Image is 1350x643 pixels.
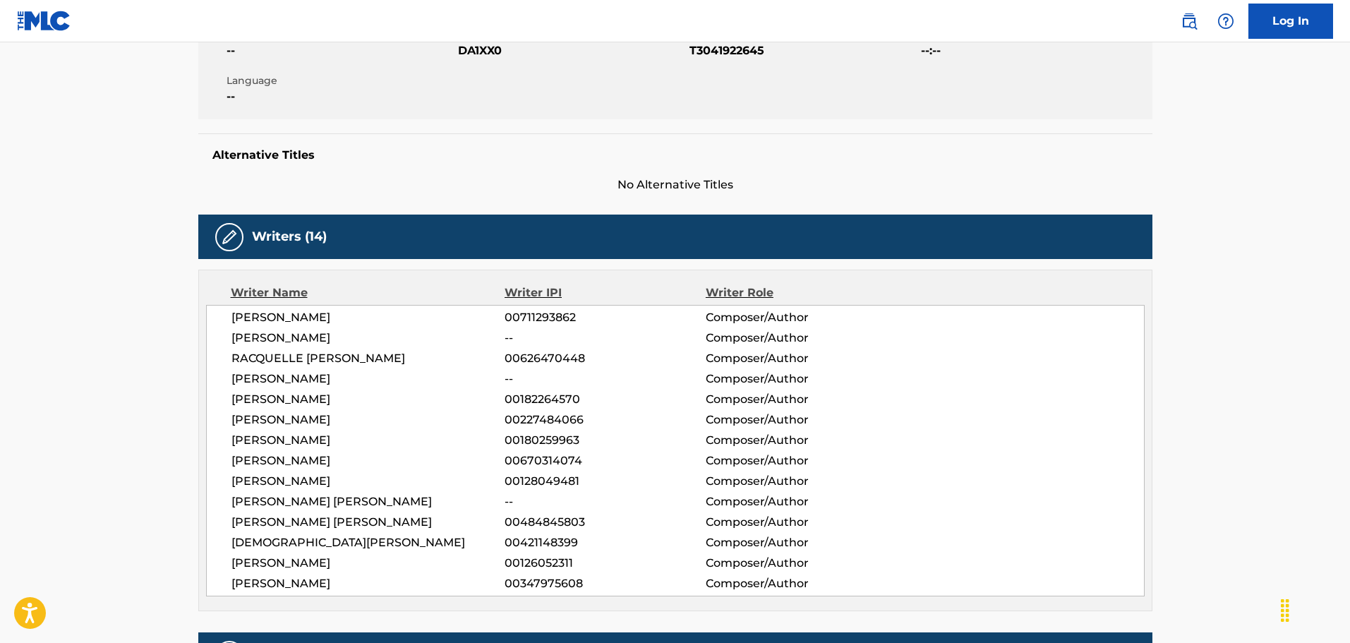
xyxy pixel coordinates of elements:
span: -- [505,371,705,387]
span: [PERSON_NAME] [231,432,505,449]
span: [PERSON_NAME] [231,575,505,592]
span: 00670314074 [505,452,705,469]
span: T3041922645 [689,42,917,59]
span: 00227484066 [505,411,705,428]
span: 00484845803 [505,514,705,531]
span: -- [227,88,454,105]
span: Composer/Author [706,330,888,347]
div: Writer IPI [505,284,706,301]
span: [PERSON_NAME] [231,371,505,387]
span: [PERSON_NAME] [231,555,505,572]
span: 00421148399 [505,534,705,551]
span: 00126052311 [505,555,705,572]
div: Writer Role [706,284,888,301]
span: [PERSON_NAME] [PERSON_NAME] [231,514,505,531]
div: Help [1212,7,1240,35]
span: --:-- [921,42,1149,59]
span: Composer/Author [706,575,888,592]
div: Drag [1274,589,1296,632]
span: Composer/Author [706,514,888,531]
img: Writers [221,229,238,246]
span: 00180259963 [505,432,705,449]
span: [PERSON_NAME] [231,452,505,469]
span: Composer/Author [706,555,888,572]
img: MLC Logo [17,11,71,31]
iframe: Chat Widget [1279,575,1350,643]
span: DA1XX0 [458,42,686,59]
span: [PERSON_NAME] [231,309,505,326]
a: Public Search [1175,7,1203,35]
span: [PERSON_NAME] [231,391,505,408]
span: Composer/Author [706,411,888,428]
span: 00711293862 [505,309,705,326]
span: Composer/Author [706,493,888,510]
img: help [1217,13,1234,30]
span: 00347975608 [505,575,705,592]
h5: Writers (14) [252,229,327,245]
span: Composer/Author [706,473,888,490]
div: Writer Name [231,284,505,301]
span: Composer/Author [706,371,888,387]
span: No Alternative Titles [198,176,1152,193]
span: 00182264570 [505,391,705,408]
span: Language [227,73,454,88]
span: Composer/Author [706,534,888,551]
span: RACQUELLE [PERSON_NAME] [231,350,505,367]
span: Composer/Author [706,452,888,469]
span: 00128049481 [505,473,705,490]
span: Composer/Author [706,350,888,367]
span: -- [227,42,454,59]
span: [PERSON_NAME] [PERSON_NAME] [231,493,505,510]
span: -- [505,330,705,347]
span: Composer/Author [706,391,888,408]
span: 00626470448 [505,350,705,367]
span: -- [505,493,705,510]
img: search [1181,13,1198,30]
span: [PERSON_NAME] [231,411,505,428]
span: [PERSON_NAME] [231,473,505,490]
span: [PERSON_NAME] [231,330,505,347]
h5: Alternative Titles [212,148,1138,162]
a: Log In [1248,4,1333,39]
span: Composer/Author [706,309,888,326]
span: Composer/Author [706,432,888,449]
span: [DEMOGRAPHIC_DATA][PERSON_NAME] [231,534,505,551]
